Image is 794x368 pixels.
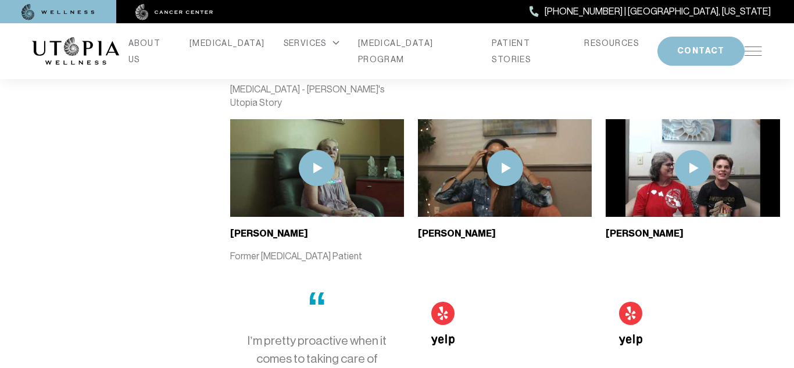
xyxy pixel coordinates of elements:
[431,302,455,325] img: Yelp
[230,83,404,110] p: [MEDICAL_DATA] - [PERSON_NAME]'s Utopia Story
[418,119,592,217] img: thumbnail
[135,4,213,20] img: cancer center
[545,4,771,19] span: [PHONE_NUMBER] | [GEOGRAPHIC_DATA], [US_STATE]
[492,35,566,67] a: PATIENT STORIES
[619,302,642,325] img: Yelp
[606,119,779,217] img: thumbnail
[657,37,745,66] button: CONTACT
[431,334,455,346] img: Yelp
[307,283,327,331] span: “
[284,35,339,51] div: SERVICES
[606,228,684,239] b: [PERSON_NAME]
[745,47,762,56] img: icon-hamburger
[358,35,474,67] a: [MEDICAL_DATA] PROGRAM
[675,150,711,186] img: play icon
[487,150,523,186] img: play icon
[22,4,95,20] img: wellness
[230,119,404,217] img: thumbnail
[230,228,308,239] b: [PERSON_NAME]
[32,37,119,65] img: logo
[584,35,639,51] a: RESOURCES
[189,35,265,51] a: [MEDICAL_DATA]
[128,35,171,67] a: ABOUT US
[418,228,496,239] b: [PERSON_NAME]
[530,4,771,19] a: [PHONE_NUMBER] | [GEOGRAPHIC_DATA], [US_STATE]
[299,150,335,186] img: play icon
[230,250,404,263] p: Former [MEDICAL_DATA] Patient
[619,334,642,346] img: Yelp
